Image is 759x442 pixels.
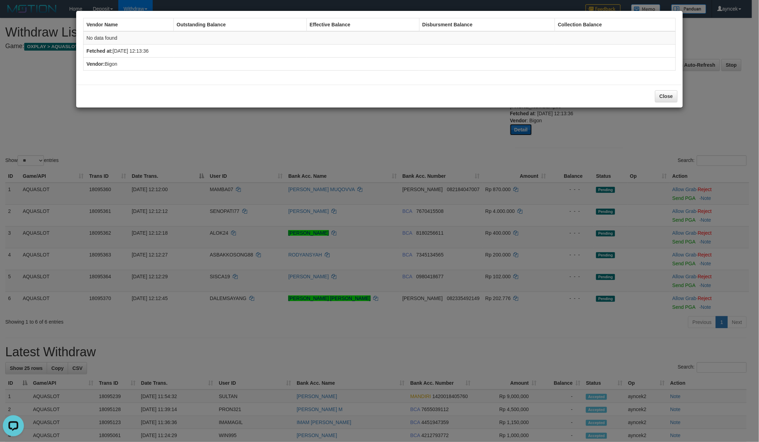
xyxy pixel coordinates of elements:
[174,18,307,32] th: Outstanding Balance
[84,58,676,71] td: Bigon
[555,18,675,32] th: Collection Balance
[655,90,678,102] button: Close
[84,31,676,45] td: No data found
[419,18,555,32] th: Disbursment Balance
[84,45,676,58] td: [DATE] 12:13:36
[86,61,105,67] b: Vendor:
[307,18,420,32] th: Effective Balance
[84,18,174,32] th: Vendor Name
[86,48,113,54] b: Fetched at:
[3,3,24,24] button: Open LiveChat chat widget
